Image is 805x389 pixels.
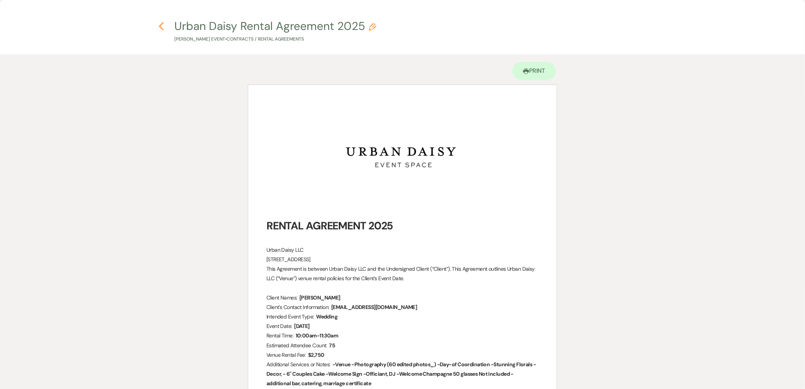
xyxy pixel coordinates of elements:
p: Additional Services or Notes: [266,360,539,389]
a: Print [512,62,556,80]
p: This Agreement is between Urban Daisy LLC and the Undersigned Client (“Client”). This Agreement o... [266,264,539,283]
img: UrbanDaisy-Logo_original.png [343,104,460,216]
span: [PERSON_NAME] [299,293,341,302]
p: [STREET_ADDRESS] [266,255,539,264]
p: Intended Event Type: [266,312,539,322]
p: Rental Time: [266,331,539,340]
strong: RENTAL AGREEMENT 2025 [266,219,393,233]
span: [EMAIL_ADDRESS][DOMAIN_NAME] [330,303,418,312]
p: Venue Rental Fee: [266,350,539,360]
p: Estimated Attendee Count: [266,341,539,350]
button: Urban Daisy Rental Agreement 2025[PERSON_NAME] Event•Contracts / Rental Agreements [174,20,376,43]
p: Client Names: [266,293,539,303]
span: $2,750 [307,351,325,359]
span: 75 [328,341,336,350]
p: Event Date: [266,322,539,331]
span: Wedding [315,312,338,321]
p: [PERSON_NAME] Event • Contracts / Rental Agreements [174,36,376,43]
p: Client's Contact Information: [266,303,539,312]
p: Urban Daisy LLC [266,245,539,255]
span: [DATE] [293,322,310,331]
span: -Venue -Photography (60 edited photos_) -Day-of Coordination -Stunning Florals -Decor, - 6" Coupl... [266,360,536,388]
span: 10:00am-11:30am [295,331,339,340]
